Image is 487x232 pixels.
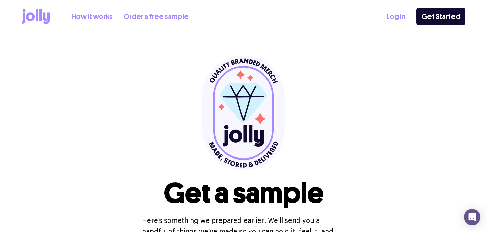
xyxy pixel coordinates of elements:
[123,11,189,22] a: Order a free sample
[164,179,324,207] h1: Get a sample
[387,11,405,22] a: Log In
[416,8,465,25] a: Get Started
[464,209,480,225] div: Open Intercom Messenger
[71,11,113,22] a: How it works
